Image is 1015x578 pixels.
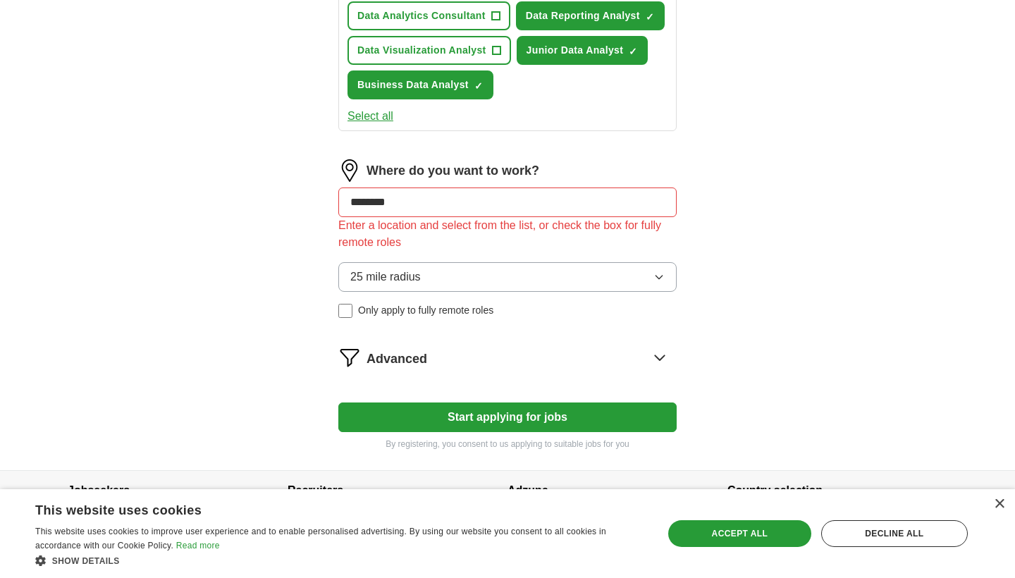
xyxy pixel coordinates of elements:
[357,78,469,92] span: Business Data Analyst
[347,70,493,99] button: Business Data Analyst✓
[35,553,645,567] div: Show details
[367,161,539,180] label: Where do you want to work?
[821,520,968,547] div: Decline all
[338,262,677,292] button: 25 mile radius
[338,159,361,182] img: location.png
[347,108,393,125] button: Select all
[629,46,637,57] span: ✓
[516,1,665,30] button: Data Reporting Analyst✓
[646,11,654,23] span: ✓
[35,527,606,551] span: This website uses cookies to improve user experience and to enable personalised advertising. By u...
[358,303,493,318] span: Only apply to fully remote roles
[367,350,427,369] span: Advanced
[350,269,421,285] span: 25 mile radius
[357,43,486,58] span: Data Visualization Analyst
[347,1,510,30] button: Data Analytics Consultant
[357,8,486,23] span: Data Analytics Consultant
[338,304,352,318] input: Only apply to fully remote roles
[517,36,648,65] button: Junior Data Analyst✓
[527,43,624,58] span: Junior Data Analyst
[338,217,677,251] div: Enter a location and select from the list, or check the box for fully remote roles
[52,556,120,566] span: Show details
[526,8,640,23] span: Data Reporting Analyst
[347,36,511,65] button: Data Visualization Analyst
[35,498,610,519] div: This website uses cookies
[338,438,677,450] p: By registering, you consent to us applying to suitable jobs for you
[474,80,483,92] span: ✓
[176,541,220,551] a: Read more, opens a new window
[727,471,947,510] h4: Country selection
[668,520,811,547] div: Accept all
[338,346,361,369] img: filter
[994,499,1004,510] div: Close
[338,402,677,432] button: Start applying for jobs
